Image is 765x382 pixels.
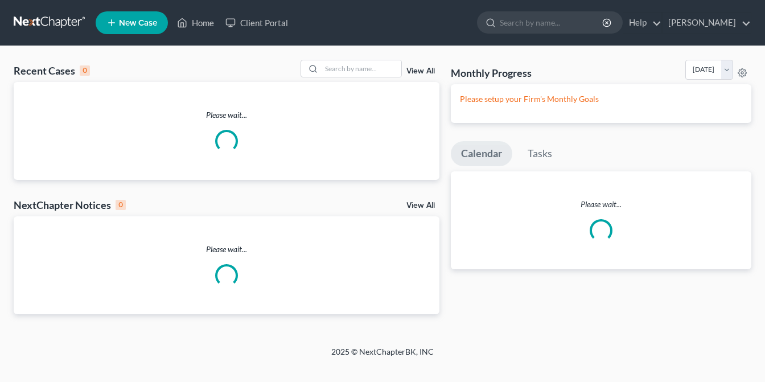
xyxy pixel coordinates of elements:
div: 0 [116,200,126,210]
div: Recent Cases [14,64,90,77]
div: 0 [80,65,90,76]
a: View All [406,202,435,210]
a: [PERSON_NAME] [663,13,751,33]
a: Calendar [451,141,512,166]
a: Tasks [517,141,562,166]
p: Please wait... [14,109,439,121]
p: Please wait... [14,244,439,255]
p: Please wait... [451,199,751,210]
h3: Monthly Progress [451,66,532,80]
a: Help [623,13,661,33]
a: Home [171,13,220,33]
a: View All [406,67,435,75]
a: Client Portal [220,13,294,33]
div: 2025 © NextChapterBK, INC [58,346,707,367]
div: NextChapter Notices [14,198,126,212]
span: New Case [119,19,157,27]
input: Search by name... [322,60,401,77]
input: Search by name... [500,12,604,33]
p: Please setup your Firm's Monthly Goals [460,93,742,105]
